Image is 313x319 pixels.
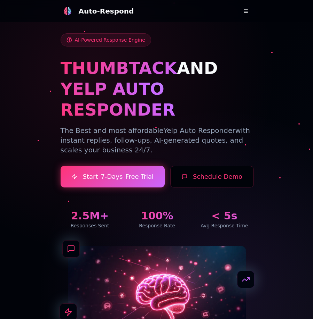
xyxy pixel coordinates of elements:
[170,166,254,187] button: Schedule Demo
[177,58,218,78] span: AND
[61,166,165,187] a: Start7-DaysFree Trial
[61,4,134,18] a: Auto-Respond
[195,222,254,229] div: Avg Response Time
[128,222,187,229] div: Response Rate
[61,58,177,78] span: THUMBTACK
[128,210,187,222] div: 100%
[61,126,254,155] p: The Best and most affordable with instant replies, follow-ups, AI-generated quotes, and scales yo...
[75,36,145,43] span: AI-Powered Response Engine
[195,210,254,222] div: < 5s
[164,126,235,135] span: Yelp Auto Responder
[61,210,119,222] div: 2.5M+
[63,7,72,15] img: logo.svg
[61,78,254,120] h1: YELP AUTO RESPONDER
[79,6,134,16] div: Auto-Respond
[101,172,123,182] span: 7-Days
[61,222,119,229] div: Responses Sent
